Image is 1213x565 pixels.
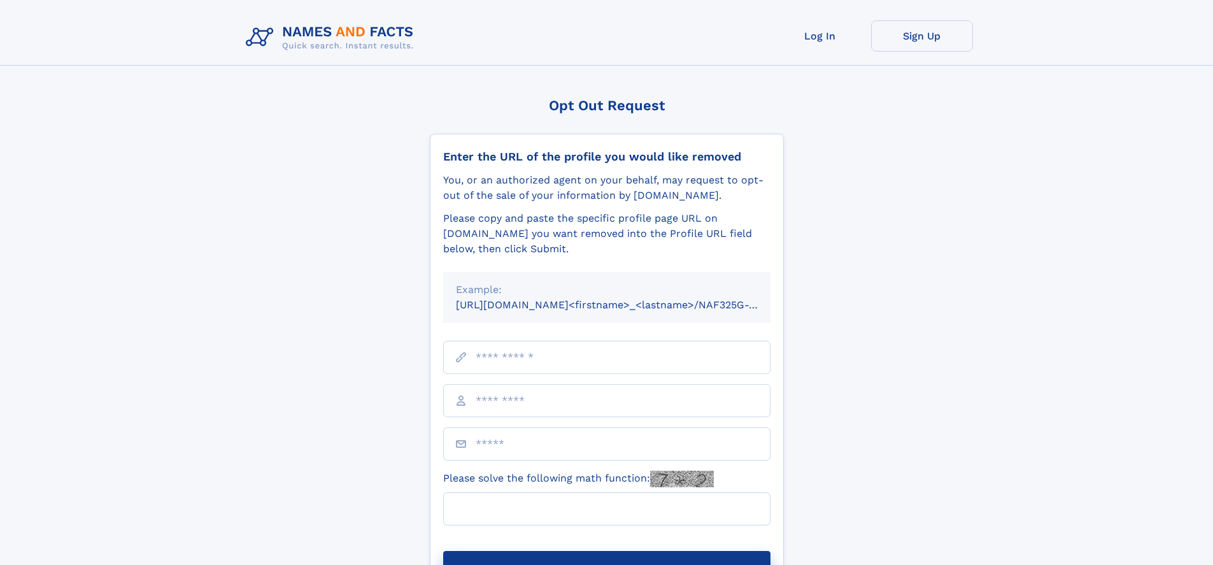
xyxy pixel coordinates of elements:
[443,173,770,203] div: You, or an authorized agent on your behalf, may request to opt-out of the sale of your informatio...
[443,211,770,257] div: Please copy and paste the specific profile page URL on [DOMAIN_NAME] you want removed into the Pr...
[443,150,770,164] div: Enter the URL of the profile you would like removed
[769,20,871,52] a: Log In
[456,282,758,297] div: Example:
[456,299,795,311] small: [URL][DOMAIN_NAME]<firstname>_<lastname>/NAF325G-xxxxxxxx
[443,471,714,487] label: Please solve the following math function:
[241,20,424,55] img: Logo Names and Facts
[871,20,973,52] a: Sign Up
[430,97,784,113] div: Opt Out Request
